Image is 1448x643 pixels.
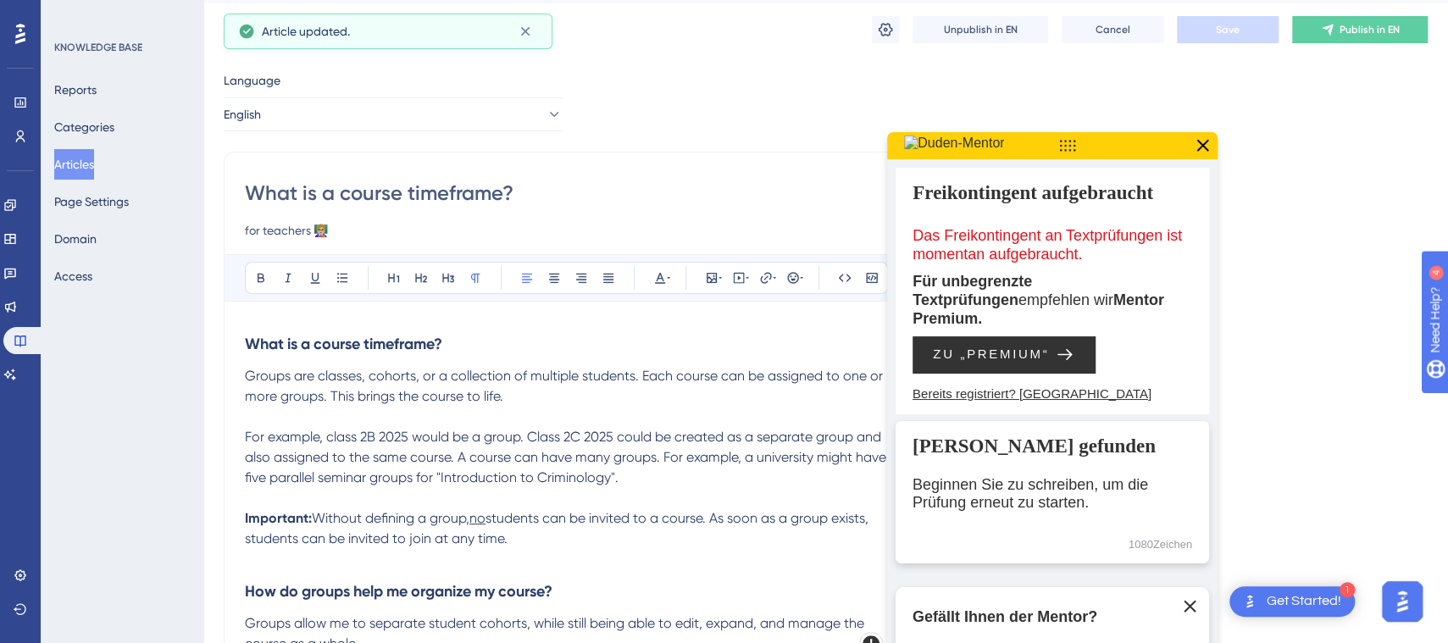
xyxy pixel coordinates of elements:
[245,429,890,485] span: For example, class 2B 2025 would be a group. Class 2C 2025 could be created as a separate group a...
[224,97,563,131] button: English
[1377,576,1428,627] iframe: UserGuiding AI Assistant Launcher
[54,41,142,54] div: KNOWLEDGE BASE
[40,4,106,25] span: Need Help?
[1177,16,1279,43] button: Save
[1267,592,1341,611] div: Get Started!
[245,335,442,353] strong: What is a course timeframe?
[1229,586,1355,617] div: Open Get Started! checklist, remaining modules: 1
[1240,591,1260,612] img: launcher-image-alternative-text
[54,224,97,254] button: Domain
[1292,16,1428,43] button: Publish in EN
[1340,582,1355,597] div: 1
[54,112,114,142] button: Categories
[245,220,887,241] input: Article Description
[245,582,552,601] strong: How do groups help me organize my course?
[944,23,1018,36] span: Unpublish in EN
[118,8,123,22] div: 4
[245,180,887,207] input: Article Title
[1096,23,1130,36] span: Cancel
[224,70,280,91] span: Language
[245,510,312,526] strong: Important:
[469,510,485,526] span: no
[54,149,94,180] button: Articles
[224,104,261,125] span: English
[245,368,886,404] span: Groups are classes, cohorts, or a collection of multiple students. Each course can be assigned to...
[245,510,872,546] span: students can be invited to a course. As soon as a group exists, students can be invited to join a...
[1062,16,1163,43] button: Cancel
[262,21,350,42] span: Article updated.
[54,75,97,105] button: Reports
[1216,23,1240,36] span: Save
[913,16,1048,43] button: Unpublish in EN
[54,261,92,291] button: Access
[312,510,469,526] span: Without defining a group,
[1340,23,1400,36] span: Publish in EN
[54,186,129,217] button: Page Settings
